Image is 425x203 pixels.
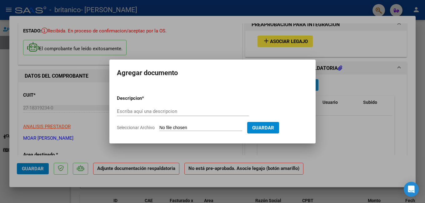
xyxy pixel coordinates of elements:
button: Guardar [247,122,279,133]
span: Seleccionar Archivo [117,125,155,130]
p: Descripcion [117,95,174,102]
span: Guardar [252,125,274,131]
div: Open Intercom Messenger [404,182,419,197]
h2: Agregar documento [117,67,308,79]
